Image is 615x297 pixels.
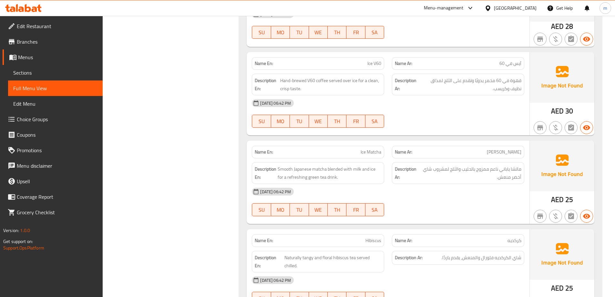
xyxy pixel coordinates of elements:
[255,60,273,67] strong: Name En:
[13,69,97,77] span: Sections
[3,189,103,205] a: Coverage Report
[367,60,381,67] span: Ice V60
[424,4,464,12] div: Menu-management
[534,210,547,223] button: Not branch specific item
[551,282,564,294] span: AED
[274,205,287,215] span: MO
[292,205,306,215] span: TU
[420,77,521,92] span: قهوة في 60 مخمر يدويًا وتقدم على الثلج لمذاق نظيف وكريسب.
[252,115,271,128] button: SU
[252,26,271,39] button: SU
[309,115,328,128] button: WE
[17,38,97,46] span: Branches
[487,149,521,155] span: [PERSON_NAME]
[292,117,306,126] span: TU
[346,203,365,216] button: FR
[368,205,382,215] span: SA
[349,117,363,126] span: FR
[8,65,103,80] a: Sections
[309,26,328,39] button: WE
[3,237,33,246] span: Get support on:
[3,174,103,189] a: Upsell
[17,22,97,30] span: Edit Restaurant
[395,237,412,244] strong: Name Ar:
[603,5,607,12] span: m
[534,33,547,46] button: Not branch specific item
[395,254,423,262] strong: Description Ar:
[551,105,564,117] span: AED
[255,254,283,270] strong: Description En:
[365,203,384,216] button: SA
[580,210,593,223] button: Available
[494,5,537,12] div: [GEOGRAPHIC_DATA]
[3,226,19,235] span: Version:
[3,205,103,220] a: Grocery Checklist
[290,26,309,39] button: TU
[565,20,573,33] span: 28
[549,121,562,134] button: Purchased item
[255,237,273,244] strong: Name En:
[565,33,578,46] button: Not has choices
[17,115,97,123] span: Choice Groups
[530,52,594,102] img: Ae5nvW7+0k+MAAAAAElFTkSuQmCC
[3,18,103,34] a: Edit Restaurant
[395,60,412,67] strong: Name Ar:
[17,193,97,201] span: Coverage Report
[274,28,287,37] span: MO
[290,115,309,128] button: TU
[3,111,103,127] a: Choice Groups
[565,121,578,134] button: Not has choices
[255,149,273,155] strong: Name En:
[549,33,562,46] button: Purchased item
[346,26,365,39] button: FR
[8,96,103,111] a: Edit Menu
[3,143,103,158] a: Promotions
[252,203,271,216] button: SU
[365,115,384,128] button: SA
[346,115,365,128] button: FR
[290,203,309,216] button: TU
[271,115,290,128] button: MO
[3,244,44,252] a: Support.OpsPlatform
[20,226,30,235] span: 1.0.0
[18,53,97,61] span: Menus
[17,162,97,170] span: Menu disclaimer
[17,177,97,185] span: Upsell
[255,117,268,126] span: SU
[330,117,344,126] span: TH
[565,210,578,223] button: Not has choices
[565,282,573,294] span: 25
[271,203,290,216] button: MO
[258,100,293,106] span: [DATE] 06:42 PM
[395,77,418,92] strong: Description Ar:
[551,193,564,206] span: AED
[3,49,103,65] a: Menus
[328,26,346,39] button: TH
[255,205,268,215] span: SU
[3,34,103,49] a: Branches
[8,80,103,96] a: Full Menu View
[365,26,384,39] button: SA
[349,28,363,37] span: FR
[328,203,346,216] button: TH
[441,254,521,262] span: شاي الكركديه فلورال والمنعش، يقدم باردًا.
[255,77,279,92] strong: Description En:
[419,165,521,181] span: ماتشا ياباني ناعم ممزوج بالحليب والثلج لمشروب شاي أخضر منعش.
[395,149,412,155] strong: Name Ar:
[395,165,418,181] strong: Description Ar:
[274,117,287,126] span: MO
[309,203,328,216] button: WE
[278,165,381,181] span: Smooth Japanese matcha blended with milk and ice for a refreshing green tea drink.
[361,149,381,155] span: Ice Matcha
[530,229,594,280] img: Ae5nvW7+0k+MAAAAAElFTkSuQmCC
[17,208,97,216] span: Grocery Checklist
[365,237,381,244] span: Hibiscus
[534,121,547,134] button: Not branch specific item
[17,146,97,154] span: Promotions
[271,26,290,39] button: MO
[280,77,381,92] span: Hand-brewed V60 coffee served over ice for a clean, crisp taste.
[284,254,382,270] span: Naturally tangy and floral hibiscus tea served chilled.
[3,158,103,174] a: Menu disclaimer
[330,28,344,37] span: TH
[17,131,97,139] span: Coupons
